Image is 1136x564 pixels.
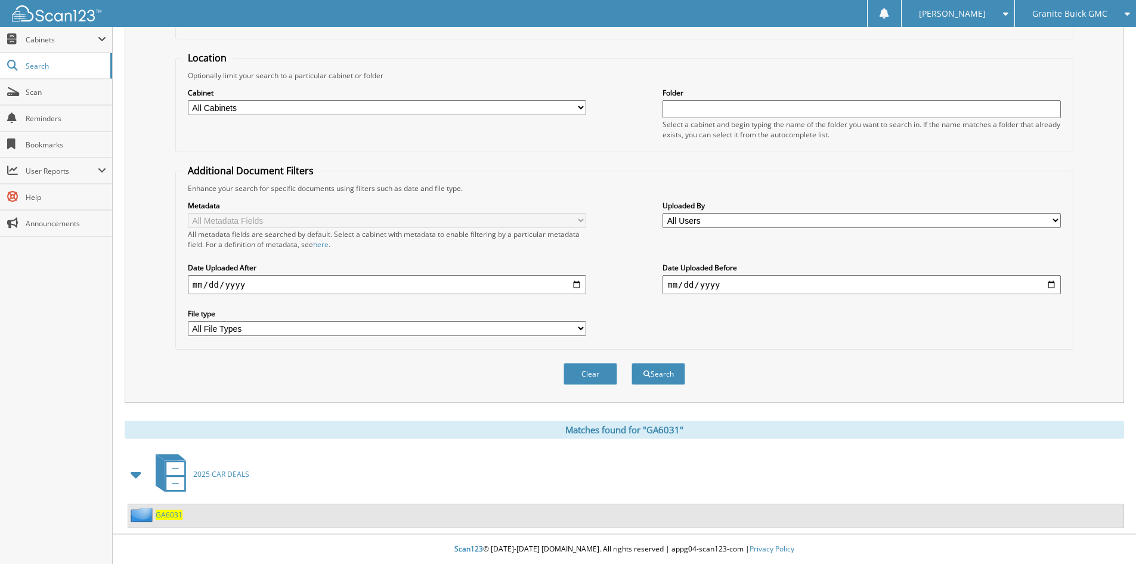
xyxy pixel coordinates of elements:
legend: Location [182,51,233,64]
span: Search [26,61,104,71]
img: scan123-logo-white.svg [12,5,101,21]
label: Metadata [188,201,586,211]
span: Granite Buick GMC [1032,10,1107,17]
label: Cabinet [188,88,586,98]
a: 2025 CAR DEALS [148,451,249,498]
div: All metadata fields are searched by default. Select a cabinet with metadata to enable filtering b... [188,229,586,249]
div: Matches found for "GA6031" [125,421,1124,439]
span: Cabinets [26,35,98,45]
span: 2025 CAR DEALS [193,469,249,479]
label: Folder [663,88,1061,98]
span: Scan123 [454,544,483,554]
span: Help [26,192,106,202]
legend: Additional Document Filters [182,164,320,177]
a: Privacy Policy [750,544,794,554]
label: Date Uploaded After [188,263,586,273]
img: folder2.png [131,507,156,522]
span: User Reports [26,166,98,176]
iframe: Chat Widget [1076,507,1136,564]
div: Enhance your search for specific documents using filters such as date and file type. [182,183,1067,193]
input: start [188,275,586,294]
span: Reminders [26,113,106,124]
button: Search [632,363,685,385]
span: Scan [26,87,106,97]
a: here [313,239,329,249]
input: end [663,275,1061,294]
div: Optionally limit your search to a particular cabinet or folder [182,70,1067,81]
a: GA6031 [156,510,182,520]
span: [PERSON_NAME] [919,10,986,17]
span: Announcements [26,218,106,229]
button: Clear [564,363,617,385]
span: Bookmarks [26,140,106,150]
label: Date Uploaded Before [663,263,1061,273]
div: Select a cabinet and begin typing the name of the folder you want to search in. If the name match... [663,119,1061,140]
label: File type [188,309,586,319]
label: Uploaded By [663,201,1061,211]
div: © [DATE]-[DATE] [DOMAIN_NAME]. All rights reserved | appg04-scan123-com | [113,535,1136,564]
